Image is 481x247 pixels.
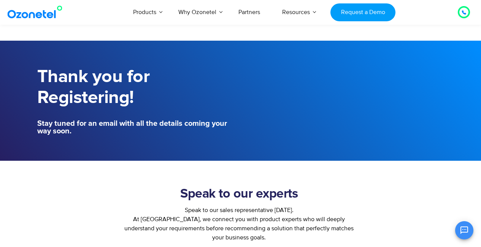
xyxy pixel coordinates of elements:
button: Open chat [455,221,473,239]
a: Request a Demo [330,3,395,21]
div: Speak to our sales representative [DATE]. [120,206,359,215]
h1: Thank you for Registering! [37,66,237,108]
h2: Speak to our experts [120,187,359,202]
h5: Stay tuned for an email with all the details coming your way soon. [37,120,237,135]
p: At [GEOGRAPHIC_DATA], we connect you with product experts who will deeply understand your require... [120,215,359,242]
